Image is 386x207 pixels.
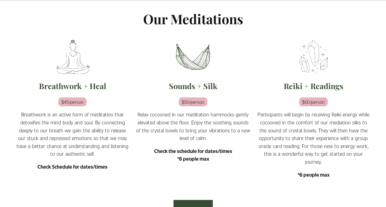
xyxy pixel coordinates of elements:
[299,97,328,106] em: $60/person
[37,163,107,170] strong: Check Schedule for dates/times
[15,8,370,29] p: Our Meditations
[136,81,250,91] h2: Sounds + Silk
[256,81,371,91] h2: Reiki + Readings
[15,111,130,158] p: Breathwork is an active form of meditation that detoxifies the mind body and soul. By connecting ...
[136,111,250,142] p: Relax cocooned in our meditation hammocks gently elevated above the floor. Enjoy the soothing sou...
[298,171,329,178] strong: *6 people max
[154,148,232,162] strong: Check the schedule for dates/times *6 people max
[256,111,371,166] p: Participants will begin by receiving Reiki energy while cocooned in the comfort of our mediation ...
[58,97,87,106] em: $45/person
[179,97,207,106] em: $50/person
[15,81,130,91] h2: Breathwork + Heal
